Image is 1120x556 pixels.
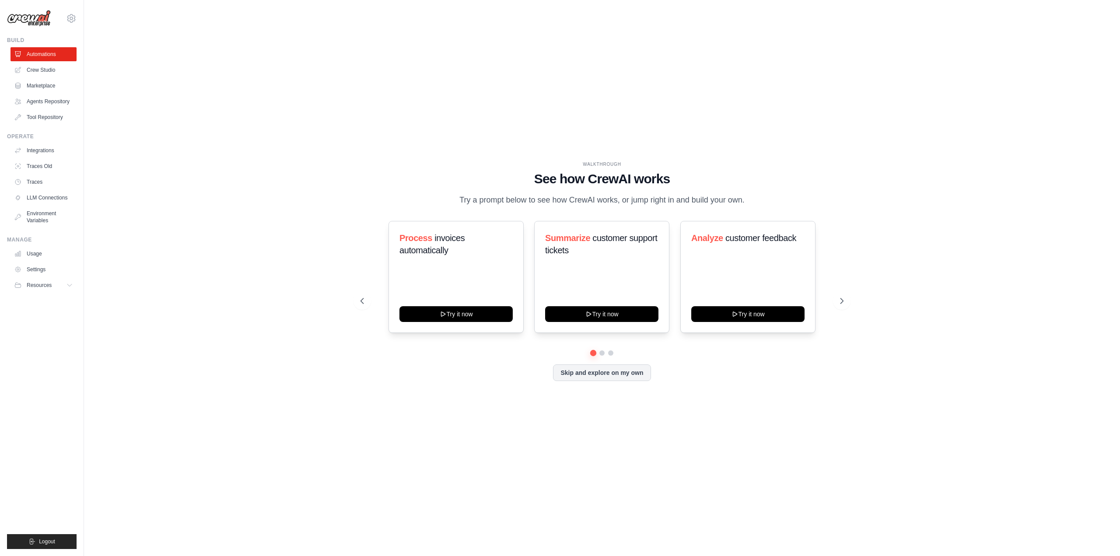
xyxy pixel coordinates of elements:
div: WALKTHROUGH [360,161,843,168]
a: Crew Studio [10,63,77,77]
h1: See how CrewAI works [360,171,843,187]
a: Marketplace [10,79,77,93]
a: Integrations [10,143,77,157]
button: Resources [10,278,77,292]
a: Environment Variables [10,206,77,227]
img: Logo [7,10,51,27]
span: Process [399,233,432,243]
a: Settings [10,262,77,276]
button: Skip and explore on my own [553,364,651,381]
span: invoices automatically [399,233,465,255]
p: Try a prompt below to see how CrewAI works, or jump right in and build your own. [455,194,749,206]
a: Automations [10,47,77,61]
span: customer feedback [725,233,796,243]
button: Try it now [399,306,513,322]
a: LLM Connections [10,191,77,205]
a: Agents Repository [10,94,77,108]
button: Try it now [545,306,658,322]
a: Tool Repository [10,110,77,124]
div: Build [7,37,77,44]
div: Operate [7,133,77,140]
span: Analyze [691,233,723,243]
button: Try it now [691,306,805,322]
span: Summarize [545,233,590,243]
a: Usage [10,247,77,261]
span: Logout [39,538,55,545]
button: Logout [7,534,77,549]
span: Resources [27,282,52,289]
span: customer support tickets [545,233,657,255]
div: Manage [7,236,77,243]
a: Traces Old [10,159,77,173]
a: Traces [10,175,77,189]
